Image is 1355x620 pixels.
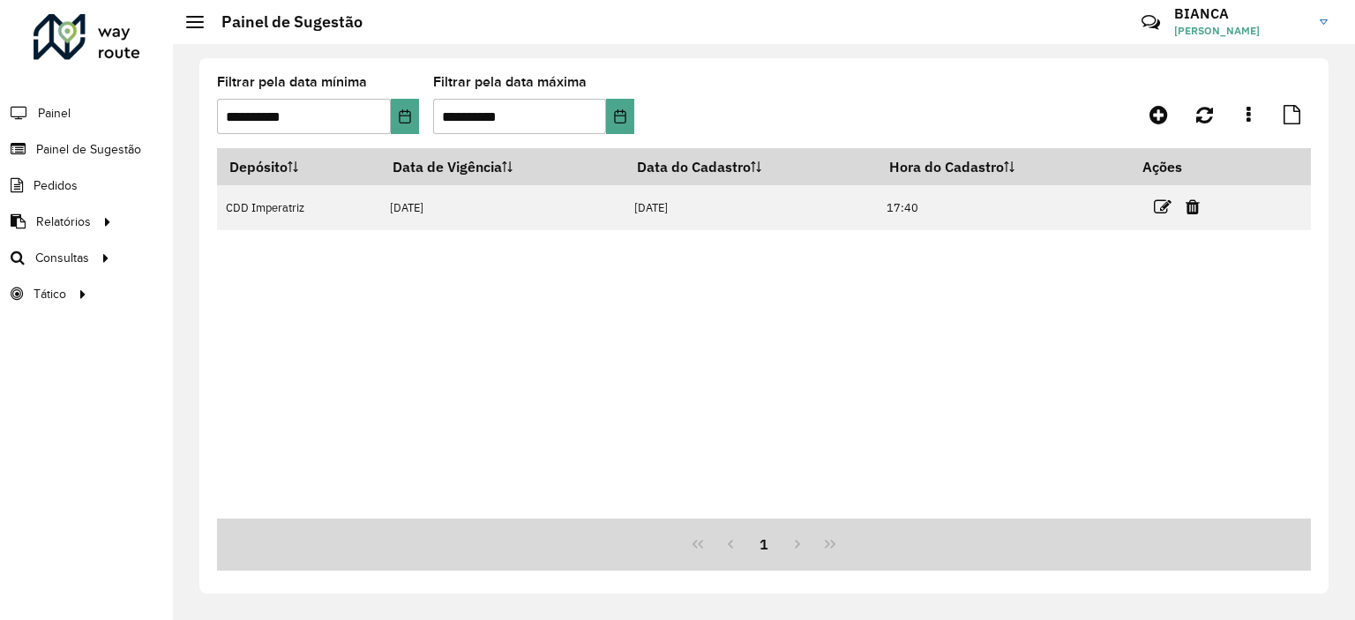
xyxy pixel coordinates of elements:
button: 1 [747,527,781,561]
label: Filtrar pela data máxima [433,71,587,93]
a: Contato Rápido [1132,4,1170,41]
label: Filtrar pela data mínima [217,71,367,93]
th: Data de Vigência [381,148,625,185]
td: CDD Imperatriz [217,185,381,230]
td: [DATE] [381,185,625,230]
td: 17:40 [877,185,1130,230]
th: Data do Cadastro [625,148,878,185]
th: Hora do Cadastro [877,148,1130,185]
h2: Painel de Sugestão [204,12,363,32]
span: Tático [34,285,66,303]
span: Consultas [35,249,89,267]
span: Painel [38,104,71,123]
td: [DATE] [625,185,878,230]
span: Pedidos [34,176,78,195]
span: Painel de Sugestão [36,140,141,159]
th: Depósito [217,148,381,185]
span: Relatórios [36,213,91,231]
h3: BIANCA [1174,5,1306,22]
a: Editar [1154,195,1172,219]
th: Ações [1131,148,1237,185]
button: Choose Date [391,99,419,134]
button: Choose Date [606,99,634,134]
span: [PERSON_NAME] [1174,23,1306,39]
a: Excluir [1186,195,1200,219]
